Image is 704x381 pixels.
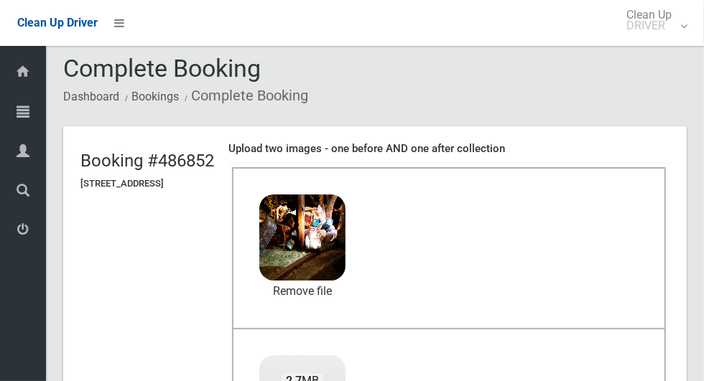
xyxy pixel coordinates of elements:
[80,151,214,170] h2: Booking #486852
[63,54,261,83] span: Complete Booking
[181,83,308,109] li: Complete Booking
[228,143,670,155] h4: Upload two images - one before AND one after collection
[131,90,179,103] a: Bookings
[259,281,346,302] a: Remove file
[626,20,672,31] small: DRIVER
[17,12,98,34] a: Clean Up Driver
[619,9,686,31] span: Clean Up
[80,179,214,189] h5: [STREET_ADDRESS]
[63,90,119,103] a: Dashboard
[17,16,98,29] span: Clean Up Driver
